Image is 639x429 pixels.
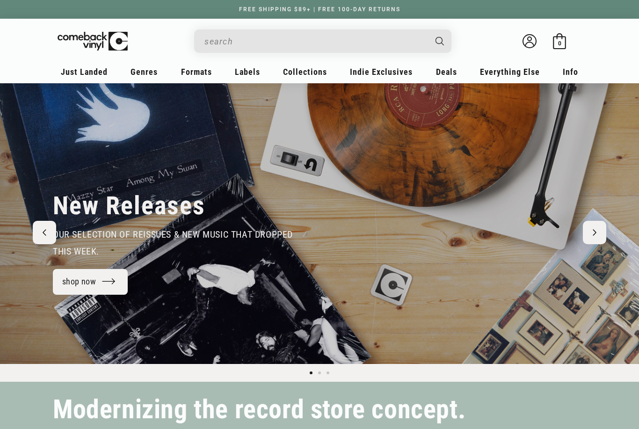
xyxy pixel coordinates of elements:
[181,67,212,77] span: Formats
[230,6,410,13] a: FREE SHIPPING $89+ | FREE 100-DAY RETURNS
[558,40,561,47] span: 0
[204,32,426,51] input: search
[61,67,108,77] span: Just Landed
[235,67,260,77] span: Labels
[428,29,453,53] button: Search
[283,67,327,77] span: Collections
[563,67,578,77] span: Info
[53,229,293,257] span: our selection of reissues & new music that dropped this week.
[315,369,324,377] button: Load slide 2 of 3
[53,269,128,295] a: shop now
[436,67,457,77] span: Deals
[324,369,332,377] button: Load slide 3 of 3
[53,399,465,421] h2: Modernizing the record store concept.
[480,67,540,77] span: Everything Else
[131,67,158,77] span: Genres
[307,369,315,377] button: Load slide 1 of 3
[350,67,413,77] span: Indie Exclusives
[53,190,205,221] h2: New Releases
[194,29,451,53] div: Search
